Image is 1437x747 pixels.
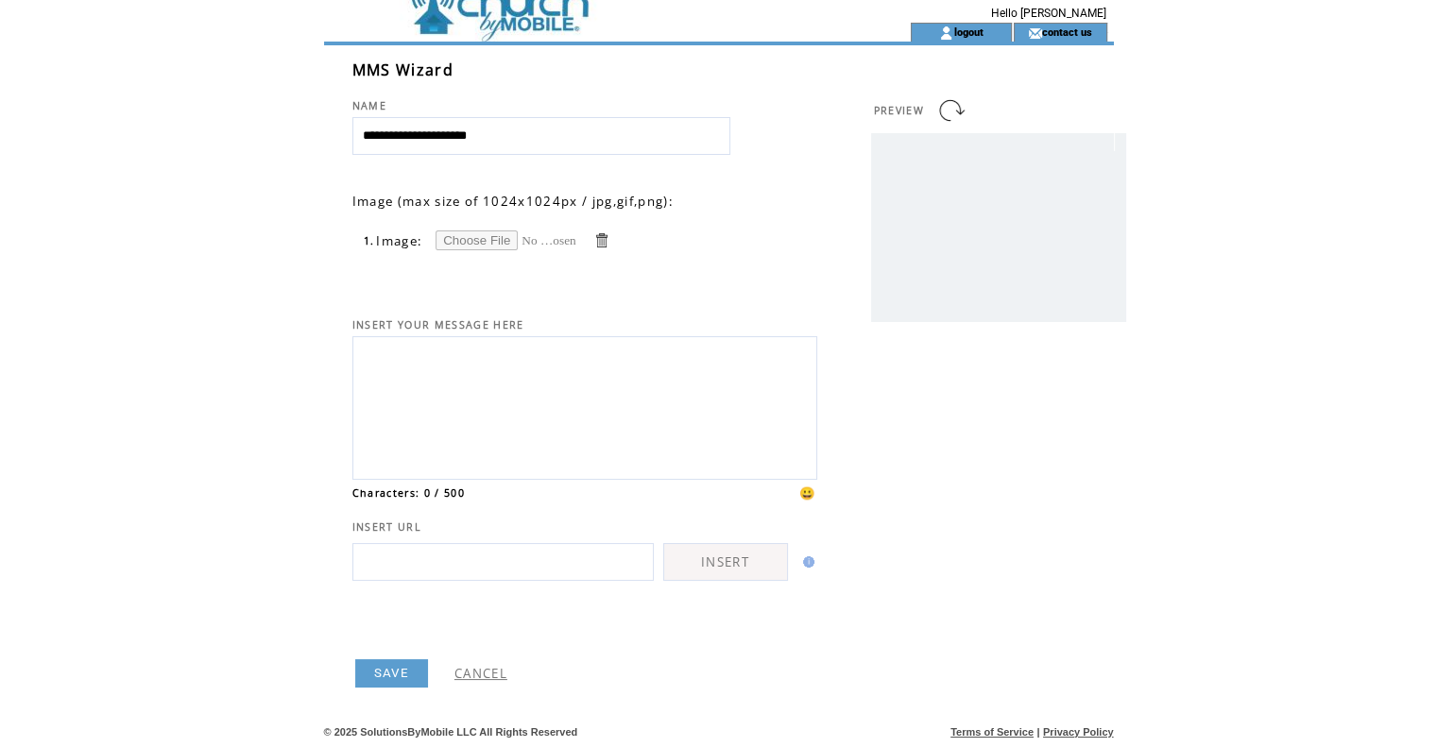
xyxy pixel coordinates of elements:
a: CANCEL [454,665,507,682]
span: PREVIEW [874,104,924,117]
a: Delete this item [592,231,610,249]
a: logout [953,25,983,38]
span: Characters: 0 / 500 [352,486,465,500]
span: NAME [352,99,386,112]
span: INSERT YOUR MESSAGE HERE [352,318,524,331]
span: MMS Wizard [352,59,453,80]
a: contact us [1042,25,1092,38]
span: Image: [376,232,422,249]
span: | [1036,726,1039,738]
span: INSERT URL [352,520,421,534]
span: Hello [PERSON_NAME] [991,7,1106,20]
a: SAVE [355,659,428,688]
span: 😀 [799,484,816,501]
span: © 2025 SolutionsByMobile LLC All Rights Reserved [324,726,578,738]
img: account_icon.gif [939,25,953,41]
a: Privacy Policy [1043,726,1114,738]
a: INSERT [663,543,788,581]
img: help.gif [797,556,814,568]
img: contact_us_icon.gif [1028,25,1042,41]
a: Terms of Service [950,726,1034,738]
span: Image (max size of 1024x1024px / jpg,gif,png): [352,193,674,210]
span: 1. [364,234,375,247]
